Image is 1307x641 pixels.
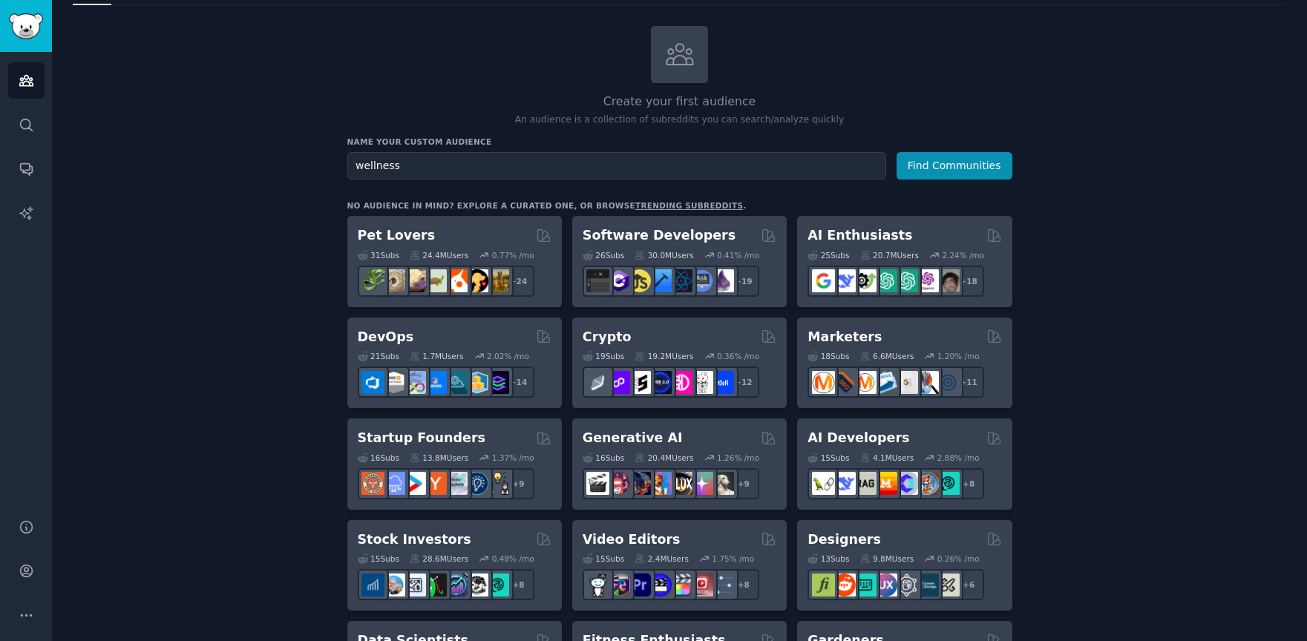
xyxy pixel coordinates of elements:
[445,371,468,394] img: platformengineering
[361,269,384,292] img: herpetology
[649,573,672,596] img: VideoEditors
[937,472,960,495] img: AIDevelopersSociety
[486,371,509,394] img: PlatformEngineers
[503,569,534,600] div: + 8
[669,573,692,596] img: finalcutpro
[583,553,624,564] div: 15 Sub s
[607,573,630,596] img: editors
[808,226,912,245] h2: AI Enthusiasts
[583,453,624,463] div: 16 Sub s
[583,351,624,361] div: 19 Sub s
[728,468,759,499] div: + 9
[649,269,672,292] img: iOSProgramming
[808,553,849,564] div: 13 Sub s
[424,371,447,394] img: DevOpsLinks
[711,472,734,495] img: DreamBooth
[916,269,939,292] img: OpenAIDev
[711,269,734,292] img: elixir
[410,453,468,463] div: 13.8M Users
[717,453,759,463] div: 1.26 % /mo
[669,472,692,495] img: FluxAI
[358,429,485,447] h2: Startup Founders
[465,472,488,495] img: Entrepreneurship
[403,269,426,292] img: leopardgeckos
[361,472,384,495] img: EntrepreneurRideAlong
[586,269,609,292] img: software
[347,200,747,211] div: No audience in mind? Explore a curated one, or browse .
[690,371,713,394] img: CryptoNews
[486,269,509,292] img: dogbreed
[503,266,534,297] div: + 24
[690,573,713,596] img: Youtubevideo
[465,269,488,292] img: PetAdvice
[860,553,914,564] div: 9.8M Users
[465,371,488,394] img: aws_cdk
[937,269,960,292] img: ArtificalIntelligence
[628,269,651,292] img: learnjavascript
[808,453,849,463] div: 15 Sub s
[916,371,939,394] img: MarketingResearch
[347,152,886,180] input: Pick a short name, like "Digital Marketers" or "Movie-Goers"
[358,530,471,549] h2: Stock Investors
[711,573,734,596] img: postproduction
[607,371,630,394] img: 0xPolygon
[953,266,984,297] div: + 18
[445,269,468,292] img: cockatiel
[9,13,43,39] img: GummySearch logo
[586,573,609,596] img: gopro
[808,250,849,260] div: 25 Sub s
[583,429,683,447] h2: Generative AI
[347,93,1012,111] h2: Create your first audience
[854,371,877,394] img: AskMarketing
[586,472,609,495] img: aivideo
[937,371,960,394] img: OnlineMarketing
[916,573,939,596] img: learndesign
[712,553,754,564] div: 1.75 % /mo
[812,573,835,596] img: typography
[728,366,759,398] div: + 12
[382,371,405,394] img: AWS_Certified_Experts
[628,472,651,495] img: deepdream
[486,573,509,596] img: technicalanalysis
[583,328,632,346] h2: Crypto
[607,472,630,495] img: dalle2
[860,250,919,260] div: 20.7M Users
[492,250,534,260] div: 0.77 % /mo
[635,453,693,463] div: 20.4M Users
[465,573,488,596] img: swingtrading
[628,371,651,394] img: ethstaker
[833,371,856,394] img: bigseo
[808,429,909,447] h2: AI Developers
[358,328,414,346] h2: DevOps
[937,351,980,361] div: 1.20 % /mo
[895,371,918,394] img: googleads
[583,226,736,245] h2: Software Developers
[607,269,630,292] img: csharp
[361,371,384,394] img: azuredevops
[854,269,877,292] img: AItoolsCatalog
[937,573,960,596] img: UX_Design
[410,351,464,361] div: 1.7M Users
[424,573,447,596] img: Trading
[649,371,672,394] img: web3
[403,573,426,596] img: Forex
[717,250,759,260] div: 0.41 % /mo
[492,453,534,463] div: 1.37 % /mo
[854,472,877,495] img: Rag
[358,250,399,260] div: 31 Sub s
[833,472,856,495] img: DeepSeek
[583,250,624,260] div: 26 Sub s
[711,371,734,394] img: defi_
[812,269,835,292] img: GoogleGeminiAI
[649,472,672,495] img: sdforall
[874,573,897,596] img: UXDesign
[445,472,468,495] img: indiehackers
[897,152,1012,180] button: Find Communities
[953,366,984,398] div: + 11
[937,553,980,564] div: 0.26 % /mo
[942,250,984,260] div: 2.24 % /mo
[937,453,980,463] div: 2.88 % /mo
[808,328,882,346] h2: Marketers
[728,569,759,600] div: + 8
[492,553,534,564] div: 0.48 % /mo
